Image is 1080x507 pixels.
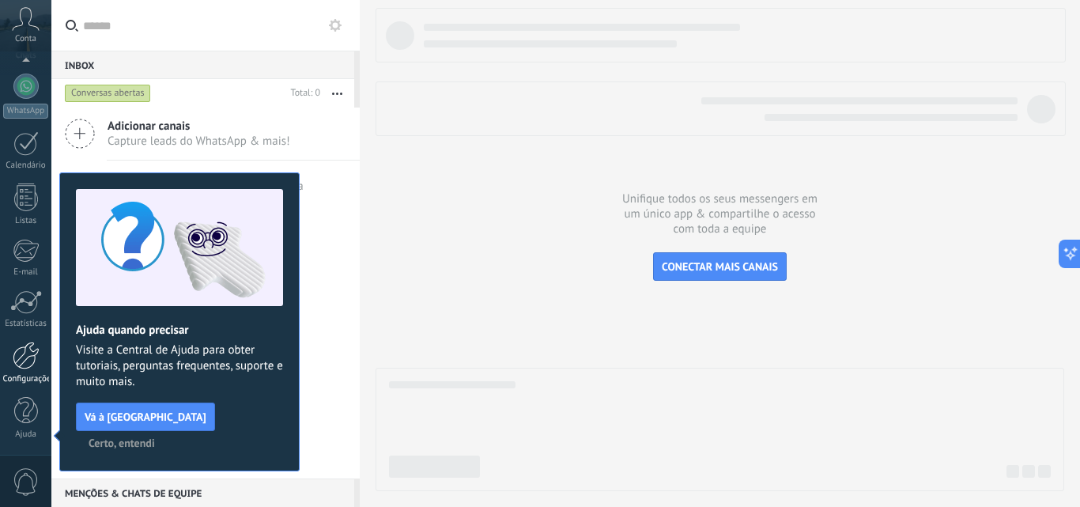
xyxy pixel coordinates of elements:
[51,479,354,507] div: Menções & Chats de equipe
[76,342,283,390] span: Visite a Central de Ajuda para obter tutoriais, perguntas frequentes, suporte e muito mais.
[3,319,49,329] div: Estatísticas
[51,51,354,79] div: Inbox
[3,374,49,384] div: Configurações
[108,119,290,134] span: Adicionar canais
[3,429,49,440] div: Ajuda
[15,34,36,44] span: Conta
[662,259,778,274] span: CONECTAR MAIS CANAIS
[3,267,49,278] div: E-mail
[3,161,49,171] div: Calendário
[89,437,155,448] span: Certo, entendi
[76,403,215,431] button: Vá à [GEOGRAPHIC_DATA]
[3,104,48,119] div: WhatsApp
[65,84,151,103] div: Conversas abertas
[85,411,206,422] span: Vá à [GEOGRAPHIC_DATA]
[285,85,320,101] div: Total: 0
[3,216,49,226] div: Listas
[653,252,787,281] button: CONECTAR MAIS CANAIS
[108,134,290,149] span: Capture leads do WhatsApp & mais!
[81,431,162,455] button: Certo, entendi
[76,323,283,338] h2: Ajuda quando precisar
